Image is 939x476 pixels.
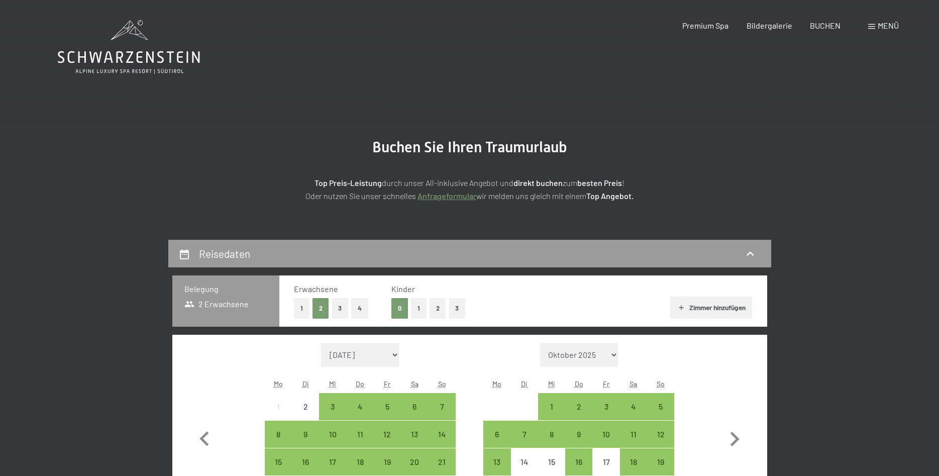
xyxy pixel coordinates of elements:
[184,299,249,310] span: 2 Erwachsene
[312,298,329,319] button: 2
[810,21,841,30] a: BUCHEN
[429,430,454,455] div: 14
[592,421,619,448] div: Fri Oct 10 2025
[293,430,318,455] div: 9
[374,448,401,475] div: Anreise möglich
[351,298,368,319] button: 4
[265,393,292,420] div: Anreise nicht möglich
[592,393,619,420] div: Fri Oct 03 2025
[512,430,537,455] div: 7
[292,393,319,420] div: Anreise nicht möglich
[347,421,374,448] div: Anreise möglich
[593,430,618,455] div: 10
[565,393,592,420] div: Anreise möglich
[266,403,291,428] div: 1
[484,430,509,455] div: 6
[372,138,567,156] span: Buchen Sie Ihren Traumurlaub
[548,379,555,388] abbr: Mittwoch
[428,448,455,475] div: Anreise möglich
[483,421,510,448] div: Anreise möglich
[319,393,346,420] div: Anreise möglich
[449,298,466,319] button: 3
[682,21,728,30] span: Premium Spa
[565,448,592,475] div: Anreise möglich
[347,393,374,420] div: Anreise möglich
[429,403,454,428] div: 7
[265,421,292,448] div: Anreise möglich
[265,421,292,448] div: Mon Sep 08 2025
[592,393,619,420] div: Anreise möglich
[294,298,309,319] button: 1
[603,379,609,388] abbr: Freitag
[538,448,565,475] div: Wed Oct 15 2025
[319,421,346,448] div: Anreise möglich
[332,298,349,319] button: 3
[492,379,501,388] abbr: Montag
[292,393,319,420] div: Tue Sep 02 2025
[428,421,455,448] div: Sun Sep 14 2025
[329,379,336,388] abbr: Mittwoch
[630,379,637,388] abbr: Samstag
[401,421,428,448] div: Sat Sep 13 2025
[538,448,565,475] div: Anreise nicht möglich
[292,448,319,475] div: Tue Sep 16 2025
[347,448,374,475] div: Anreise möglich
[375,430,400,455] div: 12
[294,284,338,294] span: Erwachsene
[511,421,538,448] div: Anreise möglich
[511,448,538,475] div: Tue Oct 14 2025
[483,421,510,448] div: Mon Oct 06 2025
[620,421,647,448] div: Anreise möglich
[565,421,592,448] div: Thu Oct 09 2025
[565,421,592,448] div: Anreise möglich
[292,421,319,448] div: Anreise möglich
[401,393,428,420] div: Sat Sep 06 2025
[402,430,427,455] div: 13
[199,247,250,260] h2: Reisedaten
[566,403,591,428] div: 2
[647,393,674,420] div: Sun Oct 05 2025
[265,448,292,475] div: Anreise möglich
[647,448,674,475] div: Sun Oct 19 2025
[539,403,564,428] div: 1
[430,298,446,319] button: 2
[374,421,401,448] div: Anreise möglich
[265,393,292,420] div: Mon Sep 01 2025
[747,21,792,30] a: Bildergalerie
[647,421,674,448] div: Sun Oct 12 2025
[315,178,382,187] strong: Top Preis-Leistung
[538,393,565,420] div: Anreise möglich
[511,421,538,448] div: Tue Oct 07 2025
[565,393,592,420] div: Thu Oct 02 2025
[566,430,591,455] div: 9
[511,448,538,475] div: Anreise nicht möglich
[593,403,618,428] div: 3
[428,393,455,420] div: Sun Sep 07 2025
[538,421,565,448] div: Anreise möglich
[292,421,319,448] div: Tue Sep 09 2025
[319,393,346,420] div: Wed Sep 03 2025
[428,448,455,475] div: Sun Sep 21 2025
[374,393,401,420] div: Anreise möglich
[219,176,721,202] p: durch unser All-inklusive Angebot und zum ! Oder nutzen Sie unser schnelles wir melden uns gleich...
[620,393,647,420] div: Anreise möglich
[648,403,673,428] div: 5
[374,393,401,420] div: Fri Sep 05 2025
[657,379,665,388] abbr: Sonntag
[347,421,374,448] div: Thu Sep 11 2025
[391,298,408,319] button: 0
[538,393,565,420] div: Wed Oct 01 2025
[438,379,446,388] abbr: Sonntag
[620,421,647,448] div: Sat Oct 11 2025
[384,379,390,388] abbr: Freitag
[320,430,345,455] div: 10
[292,448,319,475] div: Anreise möglich
[401,421,428,448] div: Anreise möglich
[293,403,318,428] div: 2
[418,191,476,201] a: Anfrageformular
[184,283,267,295] h3: Belegung
[670,297,752,319] button: Zimmer hinzufügen
[391,284,415,294] span: Kinder
[539,430,564,455] div: 8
